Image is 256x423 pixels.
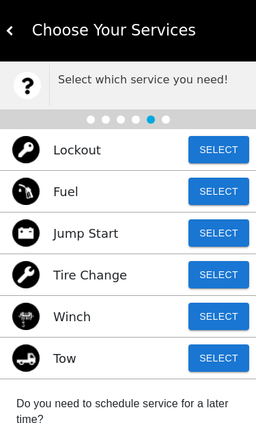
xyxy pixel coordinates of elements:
div: Choose Your Services [15,19,251,42]
img: gas icon [12,178,40,205]
img: flat tire icon [12,261,40,288]
img: winch icon [12,303,40,330]
button: Select [188,303,249,330]
button: Select [188,178,249,205]
img: jump start icon [12,219,40,247]
button: Select [188,219,249,247]
p: Tire Change [53,266,127,284]
img: trx now logo [14,72,41,99]
p: Lockout [53,141,101,159]
p: Jump Start [53,224,118,243]
button: Select [188,344,249,372]
p: Fuel [53,182,79,201]
img: white carat left [5,26,15,36]
p: Winch [53,308,91,326]
img: lockout icon [12,136,40,163]
button: Select [188,261,249,288]
p: Select which service you need! [58,72,242,88]
img: tow icon [12,344,40,372]
p: Tow [53,349,76,368]
button: Select [188,136,249,163]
